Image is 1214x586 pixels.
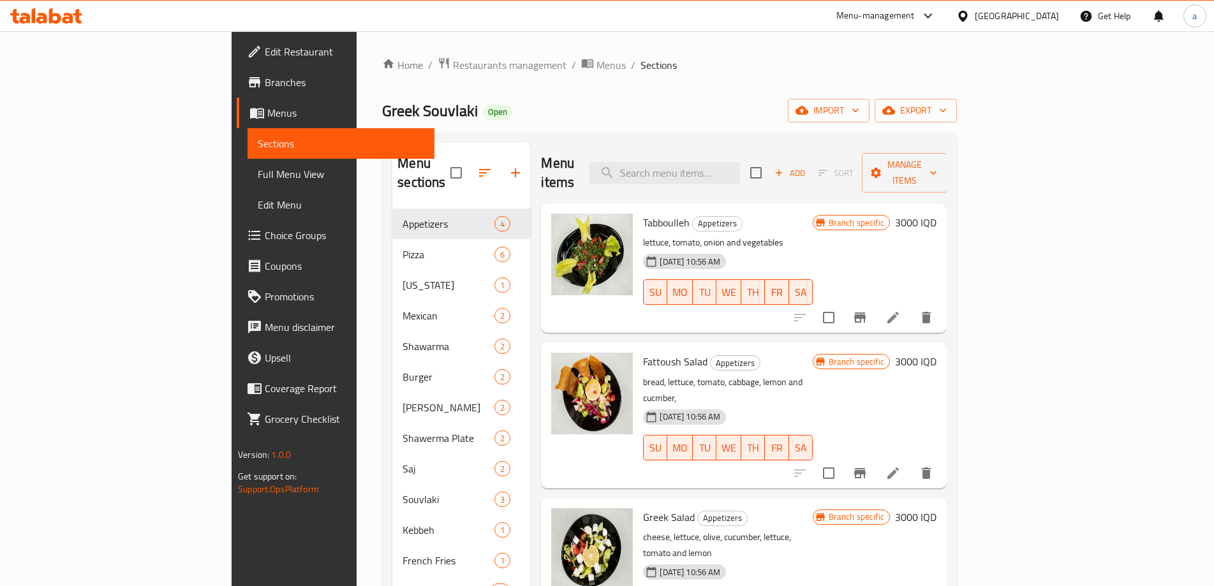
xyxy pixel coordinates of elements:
[815,304,842,331] span: Select to update
[392,545,531,576] div: French Fries1
[265,228,424,243] span: Choice Groups
[722,283,736,302] span: WE
[794,439,808,457] span: SA
[382,57,957,73] nav: breadcrumb
[911,458,942,488] button: delete
[640,57,677,73] span: Sections
[643,352,707,371] span: Fattoush Salad
[403,247,494,262] div: Pizza
[265,289,424,304] span: Promotions
[495,249,510,261] span: 6
[693,435,716,460] button: TU
[655,566,725,578] span: [DATE] 10:56 AM
[885,310,901,325] a: Edit menu item
[895,353,936,370] h6: 3000 IQD
[237,312,434,342] a: Menu disclaimer
[392,392,531,423] div: [PERSON_NAME]2
[769,163,810,183] span: Add item
[265,258,424,274] span: Coupons
[238,468,297,485] span: Get support on:
[631,57,635,73] li: /
[403,308,494,323] div: Mexican
[237,281,434,312] a: Promotions
[265,75,424,90] span: Branches
[494,492,510,507] div: items
[265,381,424,396] span: Coverage Report
[693,216,742,231] span: Appetizers
[495,310,510,322] span: 2
[667,279,693,305] button: MO
[824,511,889,523] span: Branch specific
[237,220,434,251] a: Choice Groups
[258,166,424,182] span: Full Menu View
[392,300,531,331] div: Mexican2
[885,103,947,119] span: export
[403,339,494,354] span: Shawarma
[237,373,434,404] a: Coverage Report
[403,277,494,293] span: [US_STATE]
[237,67,434,98] a: Branches
[711,356,760,370] span: Appetizers
[862,153,947,193] button: Manage items
[872,157,937,189] span: Manage items
[672,283,688,302] span: MO
[403,492,494,507] span: Souvlaki
[392,209,531,239] div: Appetizers4
[693,279,716,305] button: TU
[238,481,319,497] a: Support.OpsPlatform
[403,522,494,538] span: Kebbeh
[495,524,510,536] span: 1
[770,439,783,457] span: FR
[845,458,875,488] button: Branch-specific-item
[392,515,531,545] div: Kebbeh1
[789,435,813,460] button: SA
[265,411,424,427] span: Grocery Checklist
[895,508,936,526] h6: 3000 IQD
[403,369,494,385] span: Burger
[798,103,859,119] span: import
[392,270,531,300] div: [US_STATE]1
[495,279,510,291] span: 1
[716,279,741,305] button: WE
[741,435,765,460] button: TH
[500,157,531,188] button: Add section
[649,283,662,302] span: SU
[258,136,424,151] span: Sections
[267,105,424,121] span: Menus
[765,279,788,305] button: FR
[494,339,510,354] div: items
[248,159,434,189] a: Full Menu View
[596,57,626,73] span: Menus
[438,57,566,73] a: Restaurants management
[769,163,810,183] button: Add
[589,162,740,184] input: search
[875,99,957,122] button: export
[237,98,434,128] a: Menus
[392,423,531,453] div: Shawerma Plate2
[392,484,531,515] div: Souvlaki3
[698,439,711,457] span: TU
[746,283,760,302] span: TH
[248,189,434,220] a: Edit Menu
[403,400,494,415] span: [PERSON_NAME]
[885,465,901,481] a: Edit menu item
[643,235,812,251] p: lettuce, tomato, onion and vegetables
[643,374,812,406] p: bread, lettuce, tomato, cabbage, lemon and cucmber,
[494,430,510,446] div: items
[494,277,510,293] div: items
[403,216,494,231] span: Appetizers
[716,435,741,460] button: WE
[494,553,510,568] div: items
[746,439,760,457] span: TH
[392,331,531,362] div: Shawarma2
[403,430,494,446] span: Shawerma Plate
[824,356,889,368] span: Branch specific
[403,553,494,568] span: French Fries
[271,446,291,463] span: 1.0.0
[248,128,434,159] a: Sections
[692,216,743,231] div: Appetizers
